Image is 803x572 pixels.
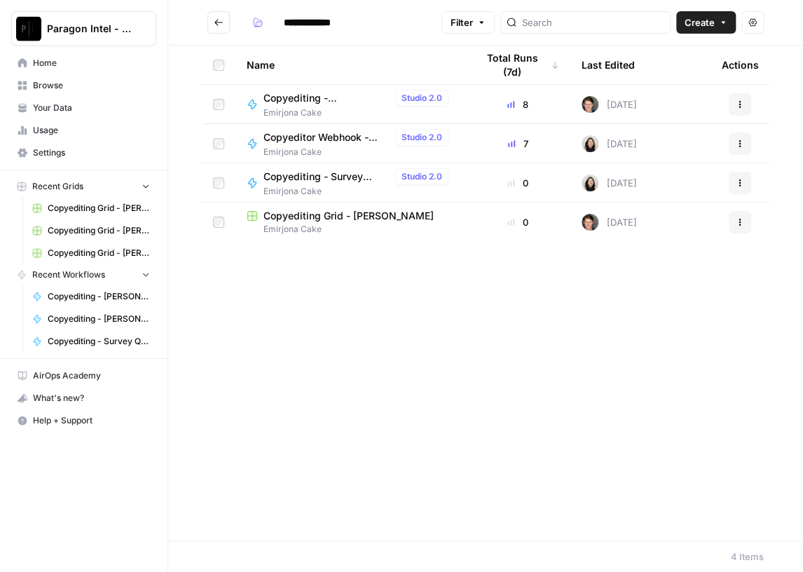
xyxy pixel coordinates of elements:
[247,46,454,84] div: Name
[11,409,156,432] button: Help + Support
[11,264,156,285] button: Recent Workflows
[263,185,454,198] span: Emirjona Cake
[32,268,105,281] span: Recent Workflows
[26,330,156,353] a: Copyediting - Survey Questions - [PERSON_NAME]
[582,96,637,113] div: [DATE]
[451,15,473,29] span: Filter
[263,209,434,223] span: Copyediting Grid - [PERSON_NAME]
[11,97,156,119] a: Your Data
[522,15,664,29] input: Search
[731,550,764,564] div: 4 Items
[582,96,598,113] img: qw00ik6ez51o8uf7vgx83yxyzow9
[263,91,390,105] span: Copyediting - [PERSON_NAME]
[676,11,736,34] button: Create
[401,170,442,183] span: Studio 2.0
[582,214,637,231] div: [DATE]
[582,46,635,84] div: Last Edited
[26,219,156,242] a: Copyediting Grid - [PERSON_NAME]
[582,214,598,231] img: qw00ik6ez51o8uf7vgx83yxyzow9
[33,147,150,159] span: Settings
[33,369,150,382] span: AirOps Academy
[263,130,390,144] span: Copyeditor Webhook - [PERSON_NAME]
[247,223,454,236] span: Emirjona Cake
[582,175,598,191] img: t5ef5oef8zpw1w4g2xghobes91mw
[476,215,559,229] div: 0
[11,176,156,197] button: Recent Grids
[26,308,156,330] a: Copyediting - [PERSON_NAME]
[48,313,150,325] span: Copyediting - [PERSON_NAME]
[207,11,230,34] button: Go back
[26,242,156,264] a: Copyediting Grid - [PERSON_NAME]
[33,79,150,92] span: Browse
[247,209,454,236] a: Copyediting Grid - [PERSON_NAME]Emirjona Cake
[401,92,442,104] span: Studio 2.0
[48,290,150,303] span: Copyediting - [PERSON_NAME]
[263,170,390,184] span: Copyediting - Survey Questions - [PERSON_NAME]
[582,135,598,152] img: t5ef5oef8zpw1w4g2xghobes91mw
[476,137,559,151] div: 7
[11,11,156,46] button: Workspace: Paragon Intel - Copyediting
[441,11,495,34] button: Filter
[11,74,156,97] a: Browse
[582,175,637,191] div: [DATE]
[47,22,132,36] span: Paragon Intel - Copyediting
[263,107,454,119] span: Emirjona Cake
[476,176,559,190] div: 0
[33,414,150,427] span: Help + Support
[33,124,150,137] span: Usage
[16,16,41,41] img: Paragon Intel - Copyediting Logo
[11,365,156,387] a: AirOps Academy
[401,131,442,144] span: Studio 2.0
[48,224,150,237] span: Copyediting Grid - [PERSON_NAME]
[11,387,156,409] button: What's new?
[11,52,156,74] a: Home
[247,168,454,198] a: Copyediting - Survey Questions - [PERSON_NAME]Studio 2.0Emirjona Cake
[48,335,150,348] span: Copyediting - Survey Questions - [PERSON_NAME]
[247,90,454,119] a: Copyediting - [PERSON_NAME]Studio 2.0Emirjona Cake
[476,46,559,84] div: Total Runs (7d)
[33,102,150,114] span: Your Data
[476,97,559,111] div: 8
[263,146,454,158] span: Emirjona Cake
[48,202,150,214] span: Copyediting Grid - [PERSON_NAME]
[26,197,156,219] a: Copyediting Grid - [PERSON_NAME]
[685,15,715,29] span: Create
[32,180,83,193] span: Recent Grids
[722,46,759,84] div: Actions
[11,142,156,164] a: Settings
[11,119,156,142] a: Usage
[582,135,637,152] div: [DATE]
[48,247,150,259] span: Copyediting Grid - [PERSON_NAME]
[12,388,156,409] div: What's new?
[26,285,156,308] a: Copyediting - [PERSON_NAME]
[247,129,454,158] a: Copyeditor Webhook - [PERSON_NAME]Studio 2.0Emirjona Cake
[33,57,150,69] span: Home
